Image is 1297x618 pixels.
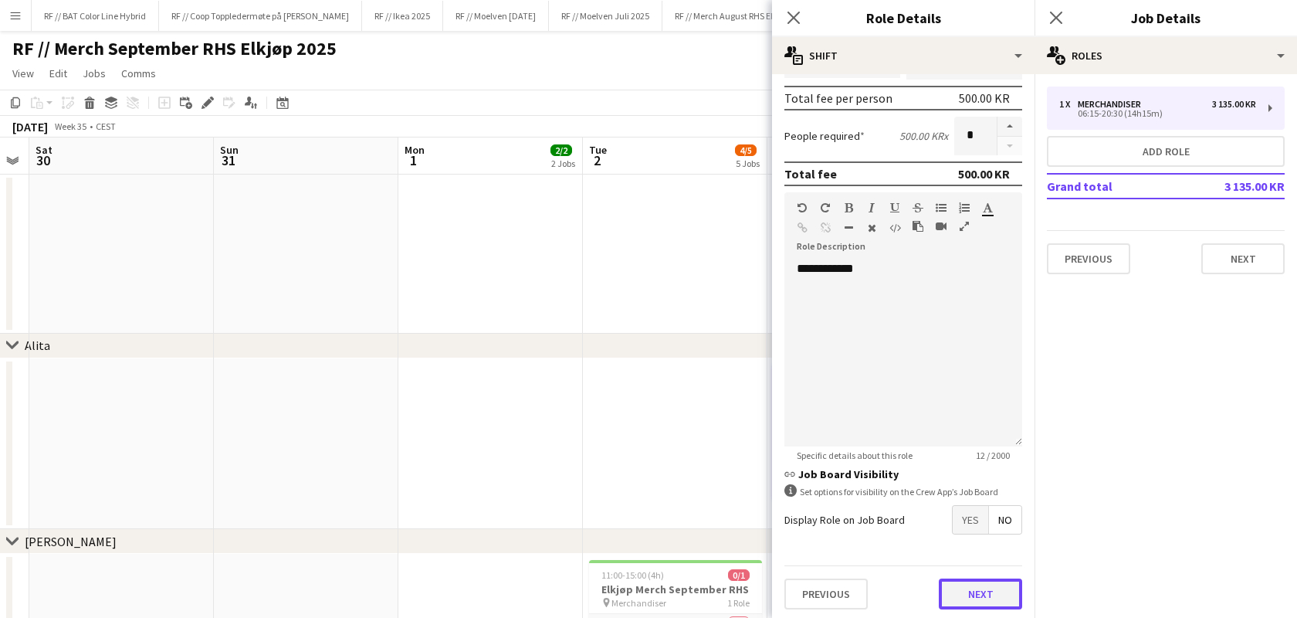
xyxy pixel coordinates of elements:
div: 500.00 KR [959,90,1010,106]
button: RF // Moelven Juli 2025 [549,1,662,31]
div: Total fee [784,166,837,182]
span: 11:00-15:00 (4h) [601,569,664,581]
button: RF // BAT Color Line Hybrid [32,1,159,31]
button: Unordered List [936,202,947,214]
button: Previous [1047,243,1130,274]
span: 30 [33,151,52,169]
button: HTML Code [889,222,900,234]
span: View [12,66,34,80]
button: Insert video [936,220,947,233]
span: 12 / 2000 [963,450,1022,461]
div: Set options for visibility on the Crew App’s Job Board [784,484,1022,499]
button: Ordered List [959,202,970,214]
button: RF // Moelven [DATE] [443,1,549,31]
span: Comms [121,66,156,80]
div: Total fee per person [784,90,892,106]
button: Paste as plain text [913,220,923,233]
a: Comms [115,63,162,83]
button: RF // Ikea 2025 [362,1,443,31]
td: Grand total [1047,174,1187,199]
button: Bold [843,202,854,214]
span: 1 Role [727,597,750,609]
div: 2 Jobs [551,158,575,169]
button: Redo [820,202,831,214]
button: Next [939,579,1022,610]
div: 1 x [1059,99,1078,110]
span: Edit [49,66,67,80]
h3: Job Details [1035,8,1297,28]
h3: Role Details [772,8,1035,28]
span: No [989,506,1021,534]
div: [PERSON_NAME] [25,534,117,549]
button: Clear Formatting [866,222,877,234]
button: Strikethrough [913,202,923,214]
span: Tue [589,143,607,157]
div: 500.00 KR [958,166,1010,182]
button: Text Color [982,202,993,214]
span: Merchandiser [611,597,666,609]
span: 4/5 [735,144,757,156]
button: Underline [889,202,900,214]
h1: RF // Merch September RHS Elkjøp 2025 [12,37,337,60]
div: 3 135.00 KR [1212,99,1256,110]
div: CEST [96,121,116,132]
div: 5 Jobs [736,158,760,169]
button: Add role [1047,136,1285,167]
label: People required [784,129,865,143]
a: Jobs [76,63,112,83]
span: Specific details about this role [784,450,925,461]
a: View [6,63,40,83]
div: Alita [25,338,50,353]
span: 2 [587,151,607,169]
button: Horizontal Line [843,222,854,234]
button: Next [1201,243,1285,274]
span: 2/2 [550,144,572,156]
button: Italic [866,202,877,214]
label: Display Role on Job Board [784,513,905,527]
button: Previous [784,579,868,610]
div: 500.00 KR x [899,129,948,143]
span: Sat [36,143,52,157]
button: RF // Coop Toppledermøte på [PERSON_NAME] [159,1,362,31]
div: Shift [772,37,1035,74]
button: Increase [997,117,1022,137]
div: Roles [1035,37,1297,74]
span: 1 [402,151,425,169]
td: 3 135.00 KR [1187,174,1285,199]
span: Mon [405,143,425,157]
span: Yes [953,506,988,534]
h3: Elkjøp Merch September RHS [589,582,762,596]
span: Week 35 [51,121,90,132]
span: Sun [220,143,239,157]
div: [DATE] [12,119,48,134]
a: Edit [43,63,73,83]
button: Fullscreen [959,220,970,233]
span: 0/1 [728,569,750,581]
div: 06:15-20:30 (14h15m) [1059,110,1256,117]
span: 31 [218,151,239,169]
div: Merchandiser [1078,99,1147,110]
span: 3 [771,151,794,169]
h3: Job Board Visibility [784,467,1022,481]
button: Undo [797,202,808,214]
button: RF // Merch August RHS Elkjøp 2025 [662,1,822,31]
span: Jobs [83,66,106,80]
